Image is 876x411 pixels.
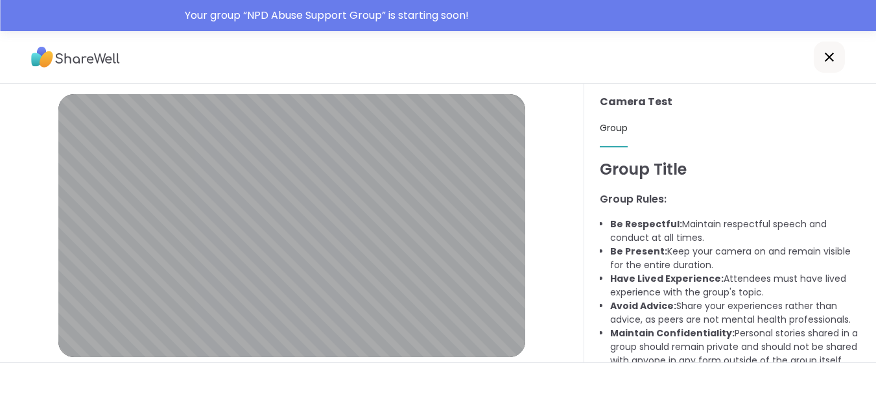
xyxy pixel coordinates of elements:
b: Be Present: [610,245,667,258]
b: Avoid Advice: [610,299,676,312]
li: Share your experiences rather than advice, as peers are not mental health professionals. [610,299,860,327]
div: Your group “ NPD Abuse Support Group ” is starting soon! [185,8,868,23]
b: Have Lived Experience: [610,272,724,285]
li: Keep your camera on and remain visible for the entire duration. [610,245,860,272]
li: Maintain respectful speech and conduct at all times. [610,218,860,245]
li: Attendees must have lived experience with the group's topic. [610,272,860,299]
h1: Group Title [600,158,860,181]
h3: Camera Test [600,94,860,110]
span: Group [600,121,628,134]
h3: Group Rules: [600,192,860,207]
b: Be Respectful: [610,218,682,230]
b: Maintain Confidentiality: [610,327,735,340]
li: Personal stories shared in a group should remain private and should not be shared with anyone in ... [610,327,860,367]
img: ShareWell Logo [31,42,120,72]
